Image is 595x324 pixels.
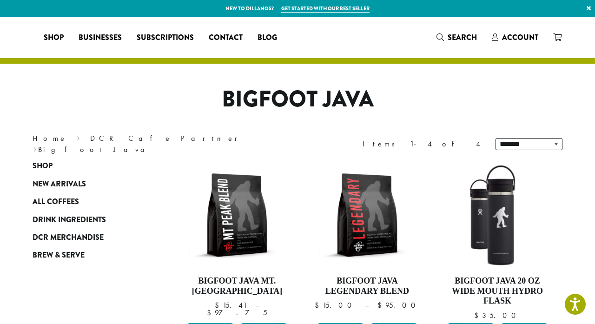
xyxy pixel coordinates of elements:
[256,300,259,310] span: –
[209,32,243,44] span: Contact
[33,229,144,246] a: DCR Merchandise
[207,308,267,317] bdi: 97.75
[363,139,482,150] div: Items 1-4 of 4
[314,276,421,296] h4: Bigfoot Java Legendary Blend
[137,32,194,44] span: Subscriptions
[314,162,421,269] img: BFJ_Legendary_12oz-300x300.png
[281,5,370,13] a: Get started with our best seller
[258,32,277,44] span: Blog
[474,311,482,320] span: $
[77,130,80,144] span: ›
[207,308,215,317] span: $
[79,32,122,44] span: Businesses
[502,32,538,43] span: Account
[33,232,104,244] span: DCR Merchandise
[315,300,356,310] bdi: 15.00
[184,162,291,319] a: Bigfoot Java Mt. [GEOGRAPHIC_DATA]
[365,300,369,310] span: –
[184,162,291,269] img: BFJ_MtPeak_12oz-300x300.png
[33,133,284,155] nav: Breadcrumb
[33,133,67,143] a: Home
[474,311,520,320] bdi: 35.00
[33,193,144,211] a: All Coffees
[444,276,551,306] h4: Bigfoot Java 20 oz Wide Mouth Hydro Flask
[26,86,569,113] h1: Bigfoot Java
[444,162,551,269] img: LO2867-BFJ-Hydro-Flask-20oz-WM-wFlex-Sip-Lid-Black-300x300.jpg
[33,250,85,261] span: Brew & Serve
[215,300,247,310] bdi: 15.41
[33,179,86,190] span: New Arrivals
[33,160,53,172] span: Shop
[184,276,291,296] h4: Bigfoot Java Mt. [GEOGRAPHIC_DATA]
[33,211,144,228] a: Drink Ingredients
[33,246,144,264] a: Brew & Serve
[377,300,420,310] bdi: 95.00
[33,157,144,175] a: Shop
[429,30,484,45] a: Search
[444,162,551,319] a: Bigfoot Java 20 oz Wide Mouth Hydro Flask $35.00
[314,162,421,319] a: Bigfoot Java Legendary Blend
[448,32,477,43] span: Search
[315,300,323,310] span: $
[36,30,71,45] a: Shop
[215,300,223,310] span: $
[33,175,144,193] a: New Arrivals
[33,141,37,155] span: ›
[33,214,106,226] span: Drink Ingredients
[377,300,385,310] span: $
[90,133,244,143] a: DCR Cafe Partner
[44,32,64,44] span: Shop
[33,196,79,208] span: All Coffees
